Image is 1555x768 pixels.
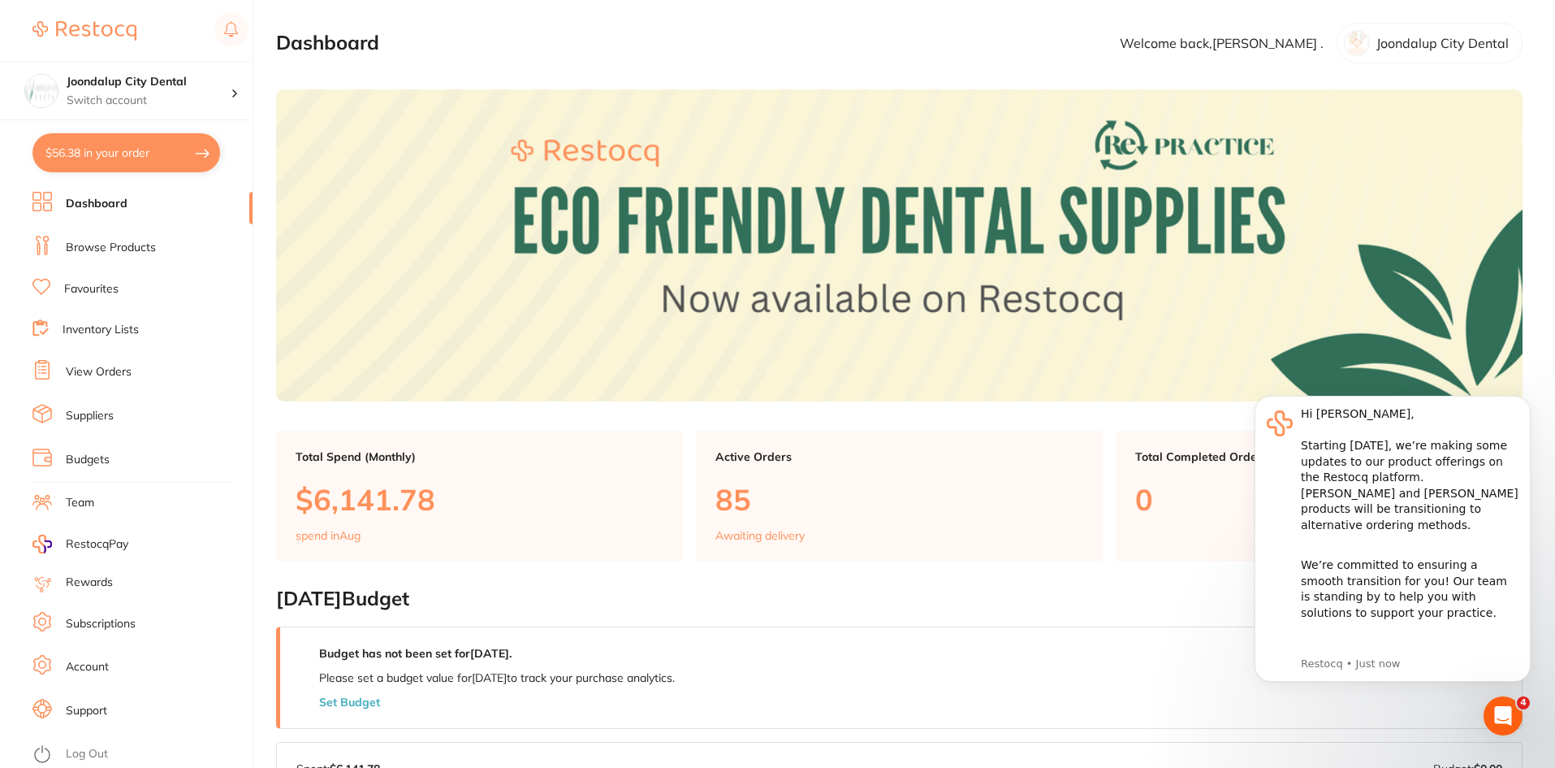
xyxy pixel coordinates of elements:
[66,452,110,468] a: Budgets
[1116,431,1523,562] a: Total Completed Orders0
[71,285,288,300] p: Message from Restocq, sent Just now
[715,450,1083,463] p: Active Orders
[66,746,108,762] a: Log Out
[276,431,683,562] a: Total Spend (Monthly)$6,141.78spend inAug
[319,646,512,661] strong: Budget has not been set for [DATE] .
[296,529,361,542] p: spend in Aug
[319,671,675,684] p: Please set a budget value for [DATE] to track your purchase analytics.
[66,495,94,511] a: Team
[696,431,1103,562] a: Active Orders85Awaiting delivery
[66,659,109,675] a: Account
[715,483,1083,516] p: 85
[66,575,113,591] a: Rewards
[296,450,663,463] p: Total Spend (Monthly)
[66,196,127,212] a: Dashboard
[66,364,132,380] a: View Orders
[66,536,128,553] span: RestocqPay
[276,32,379,54] h2: Dashboard
[32,742,248,768] button: Log Out
[32,133,220,172] button: $56.38 in your order
[67,74,231,90] h4: Joondalup City Dental
[32,21,136,41] img: Restocq Logo
[67,93,231,109] p: Switch account
[276,89,1523,401] img: Dashboard
[63,322,139,338] a: Inventory Lists
[319,696,380,709] button: Set Budget
[1376,36,1509,50] p: Joondalup City Dental
[32,535,128,553] a: RestocqPay
[1135,450,1503,463] p: Total Completed Orders
[66,703,107,719] a: Support
[66,616,136,632] a: Subscriptions
[66,240,156,256] a: Browse Products
[25,75,58,107] img: Joondalup City Dental
[1517,696,1530,709] span: 4
[276,588,1523,610] h2: [DATE] Budget
[64,281,119,297] a: Favourites
[32,535,52,553] img: RestocqPay
[715,529,805,542] p: Awaiting delivery
[32,12,136,50] a: Restocq Logo
[71,258,288,354] div: Simply reply to this message and we’ll be in touch to guide you through these next steps. We are ...
[1120,36,1324,50] p: Welcome back, [PERSON_NAME] .
[66,408,114,424] a: Suppliers
[1484,696,1523,735] iframe: Intercom live chat
[296,483,663,516] p: $6,141.78
[1135,483,1503,516] p: 0
[1230,371,1555,724] iframe: Intercom notifications message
